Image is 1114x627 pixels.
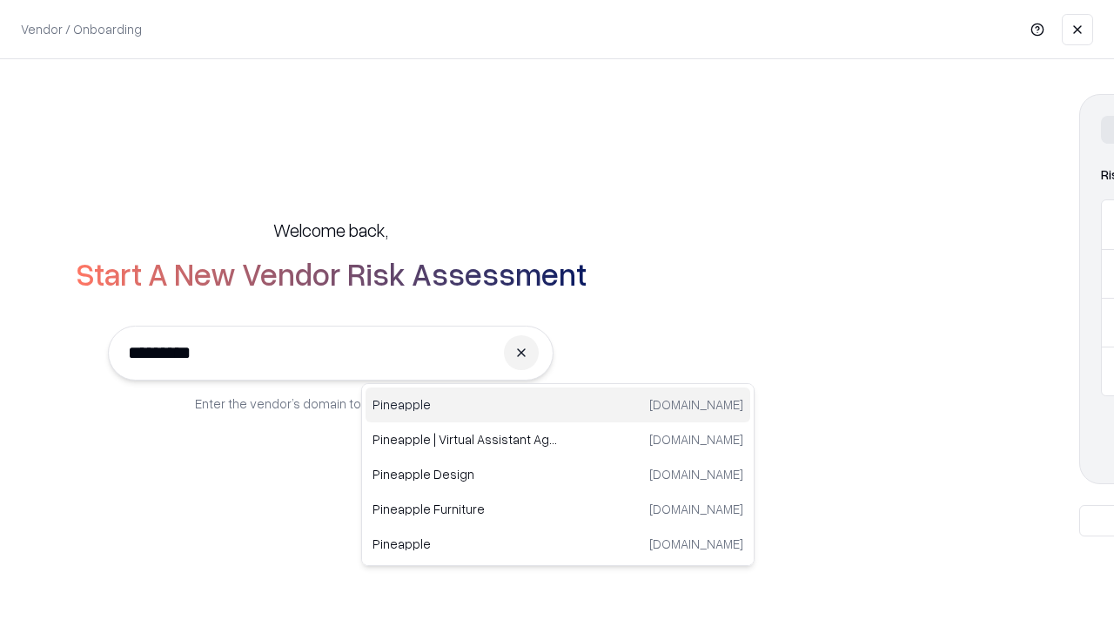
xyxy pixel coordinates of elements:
[372,465,558,483] p: Pineapple Design
[372,430,558,448] p: Pineapple | Virtual Assistant Agency
[372,395,558,414] p: Pineapple
[76,256,587,291] h2: Start A New Vendor Risk Assessment
[649,500,743,518] p: [DOMAIN_NAME]
[649,535,743,553] p: [DOMAIN_NAME]
[273,218,388,242] h5: Welcome back,
[195,394,466,413] p: Enter the vendor’s domain to begin onboarding
[372,500,558,518] p: Pineapple Furniture
[21,20,142,38] p: Vendor / Onboarding
[649,430,743,448] p: [DOMAIN_NAME]
[649,395,743,414] p: [DOMAIN_NAME]
[649,465,743,483] p: [DOMAIN_NAME]
[372,535,558,553] p: Pineapple
[361,383,755,566] div: Suggestions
